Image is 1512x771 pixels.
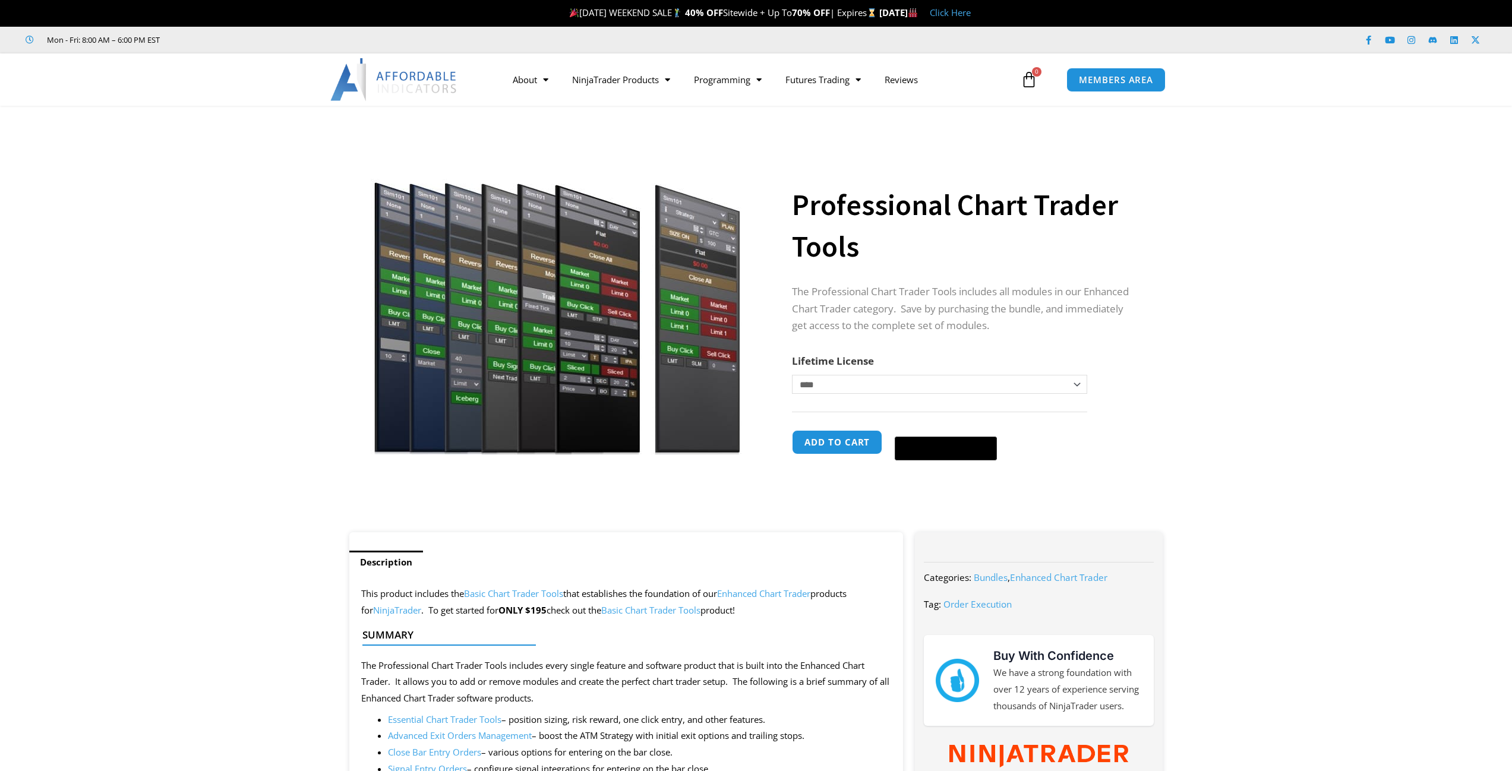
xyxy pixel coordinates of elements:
[362,629,881,641] h4: Summary
[879,7,918,18] strong: [DATE]
[361,658,892,707] p: The Professional Chart Trader Tools includes every single feature and software product that is bu...
[570,8,579,17] img: 🎉
[330,58,458,101] img: LogoAI | Affordable Indicators – NinjaTrader
[717,587,810,599] a: Enhanced Chart Trader
[547,604,735,616] span: check out the product!
[673,8,681,17] img: 🏌️‍♂️
[792,7,830,18] strong: 70% OFF
[567,7,879,18] span: [DATE] WEEKEND SALE Sitewide + Up To | Expires
[366,127,748,455] img: ProfessionalToolsBundlePage
[924,571,971,583] span: Categories:
[1010,571,1107,583] a: Enhanced Chart Trader
[685,7,723,18] strong: 40% OFF
[792,283,1139,335] p: The Professional Chart Trader Tools includes all modules in our Enhanced Chart Trader category. S...
[993,647,1142,665] h3: Buy With Confidence
[388,746,481,758] a: Close Bar Entry Orders
[792,430,882,454] button: Add to cart
[498,604,547,616] strong: ONLY $195
[601,604,700,616] a: Basic Chart Trader Tools
[560,66,682,93] a: NinjaTrader Products
[974,571,1008,583] a: Bundles
[943,598,1012,610] a: Order Execution
[501,66,560,93] a: About
[388,744,892,761] li: – various options for entering on the bar close.
[792,184,1139,267] h1: Professional Chart Trader Tools
[682,66,774,93] a: Programming
[908,8,917,17] img: 🏭
[501,66,1018,93] nav: Menu
[388,712,892,728] li: – position sizing, risk reward, one click entry, and other features.
[388,713,501,725] a: Essential Chart Trader Tools
[993,665,1142,715] p: We have a strong foundation with over 12 years of experience serving thousands of NinjaTrader users.
[388,728,892,744] li: – boost the ATM Strategy with initial exit options and trailing stops.
[873,66,930,93] a: Reviews
[936,659,978,702] img: mark thumbs good 43913 | Affordable Indicators – NinjaTrader
[895,437,997,460] button: Buy with GPay
[1003,62,1055,97] a: 0
[361,586,892,619] p: This product includes the that establishes the foundation of our products for . To get started for
[464,587,563,599] a: Basic Chart Trader Tools
[949,745,1128,767] img: NinjaTrader Wordmark color RGB | Affordable Indicators – NinjaTrader
[774,66,873,93] a: Futures Trading
[867,8,876,17] img: ⌛
[373,604,421,616] a: NinjaTrader
[176,34,355,46] iframe: Customer reviews powered by Trustpilot
[792,354,874,368] label: Lifetime License
[974,571,1107,583] span: ,
[388,729,532,741] a: Advanced Exit Orders Management
[349,551,423,574] a: Description
[1032,67,1041,77] span: 0
[1079,75,1153,84] span: MEMBERS AREA
[924,598,941,610] span: Tag:
[44,33,160,47] span: Mon - Fri: 8:00 AM – 6:00 PM EST
[1066,68,1166,92] a: MEMBERS AREA
[930,7,971,18] a: Click Here
[892,428,999,433] iframe: Secure express checkout frame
